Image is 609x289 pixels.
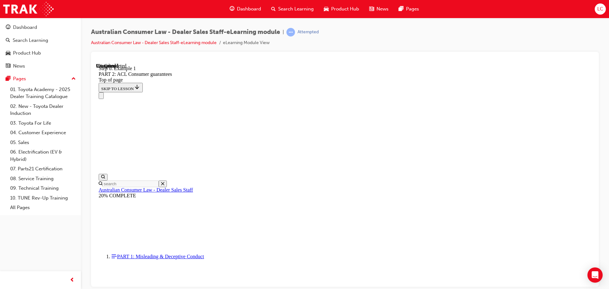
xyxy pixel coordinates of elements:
[266,3,319,16] a: search-iconSearch Learning
[3,22,78,33] a: Dashboard
[5,23,44,28] span: SKIP TO LESSON
[3,20,78,73] button: DashboardSearch LearningProduct HubNews
[13,49,41,57] div: Product Hub
[3,35,78,46] a: Search Learning
[3,2,54,16] img: Trak
[223,39,270,47] li: eLearning Module View
[8,128,78,138] a: 04. Customer Experience
[91,29,280,36] span: Australian Consumer Law - Dealer Sales Staff-eLearning module
[225,3,266,16] a: guage-iconDashboard
[399,5,403,13] span: pages-icon
[6,76,10,82] span: pages-icon
[6,38,10,43] span: search-icon
[8,138,78,148] a: 05. Sales
[6,25,10,30] span: guage-icon
[8,193,78,203] a: 10. TUNE Rev-Up Training
[8,183,78,193] a: 09. Technical Training
[13,37,48,44] div: Search Learning
[8,102,78,118] a: 02. New - Toyota Dealer Induction
[3,20,47,29] button: SKIP TO LESSON
[3,8,495,14] div: PART 2: ACL Consumer guarantees
[6,117,62,124] input: Search
[298,29,319,35] div: Attempted
[3,111,11,117] button: Open search menu
[13,62,25,70] div: News
[406,5,419,13] span: Pages
[286,28,295,36] span: learningRecordVerb_ATTEMPT-icon
[319,3,364,16] a: car-iconProduct Hub
[331,5,359,13] span: Product Hub
[324,5,329,13] span: car-icon
[278,5,314,13] span: Search Learning
[3,60,78,72] a: News
[230,5,234,13] span: guage-icon
[597,5,603,13] span: LC
[3,3,495,8] div: Step 0. Example 1
[8,203,78,213] a: All Pages
[8,85,78,102] a: 01. Toyota Academy - 2025 Dealer Training Catalogue
[62,117,71,124] button: Close search menu
[91,40,217,45] a: Australian Consumer Law - Dealer Sales Staff-eLearning module
[369,5,374,13] span: news-icon
[3,124,97,129] a: Australian Consumer Law - Dealer Sales Staff
[3,130,495,135] div: 20% COMPLETE
[364,3,394,16] a: news-iconNews
[6,63,10,69] span: news-icon
[71,75,76,83] span: up-icon
[8,118,78,128] a: 03. Toyota For Life
[3,47,78,59] a: Product Hub
[237,5,261,13] span: Dashboard
[595,3,606,15] button: LC
[3,73,78,85] button: Pages
[3,14,495,20] div: Top of page
[8,164,78,174] a: 07. Parts21 Certification
[6,50,10,56] span: car-icon
[587,267,603,283] div: Open Intercom Messenger
[3,29,8,36] button: Close navigation menu
[8,147,78,164] a: 06. Electrification (EV & Hybrid)
[8,174,78,184] a: 08. Service Training
[377,5,389,13] span: News
[271,5,276,13] span: search-icon
[70,276,75,284] span: prev-icon
[13,24,37,31] div: Dashboard
[13,75,26,82] div: Pages
[394,3,424,16] a: pages-iconPages
[283,29,284,36] span: |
